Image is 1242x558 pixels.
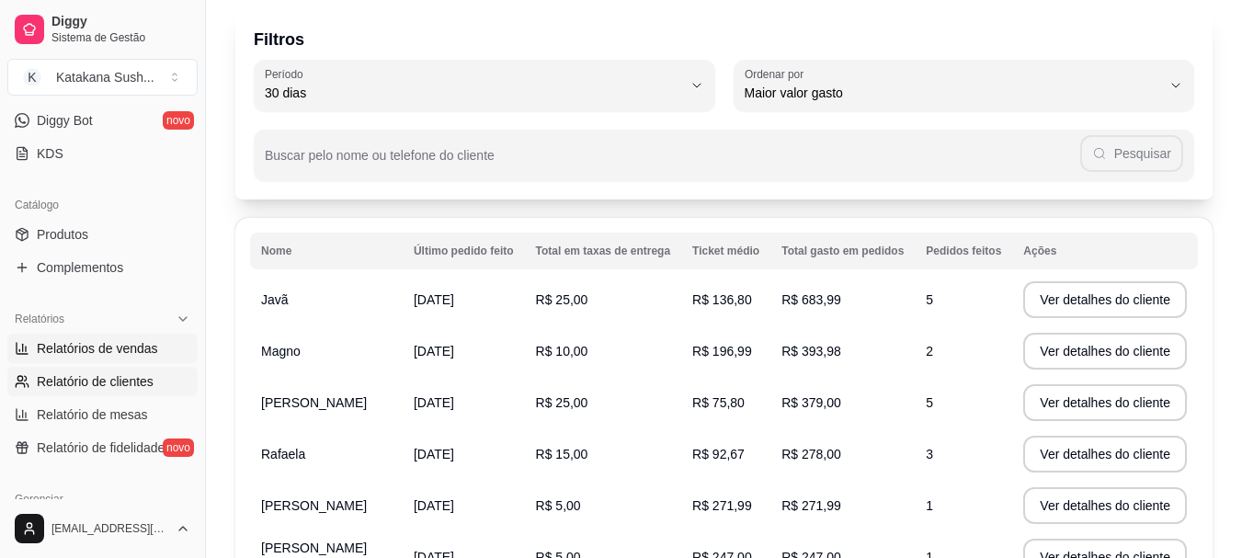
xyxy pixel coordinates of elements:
th: Ticket médio [681,233,770,269]
span: 3 [926,447,933,461]
span: R$ 393,98 [781,344,841,359]
div: Catálogo [7,190,198,220]
button: Ver detalhes do cliente [1023,384,1187,421]
button: Ver detalhes do cliente [1023,281,1187,318]
span: Sistema de Gestão [51,30,190,45]
div: Katakana Sush ... [56,68,154,86]
span: R$ 271,99 [781,498,841,513]
span: R$ 75,80 [692,395,745,410]
label: Período [265,66,309,82]
span: R$ 136,80 [692,292,752,307]
button: Período30 dias [254,60,715,111]
label: Ordenar por [745,66,810,82]
a: Relatório de mesas [7,400,198,429]
button: Ordenar porMaior valor gasto [734,60,1195,111]
a: Produtos [7,220,198,249]
span: Magno [261,344,301,359]
span: Maior valor gasto [745,84,1162,102]
th: Total em taxas de entrega [525,233,682,269]
span: 5 [926,292,933,307]
th: Pedidos feitos [915,233,1012,269]
a: Complementos [7,253,198,282]
a: Relatórios de vendas [7,334,198,363]
span: Relatório de mesas [37,405,148,424]
span: Relatórios [15,312,64,326]
span: R$ 15,00 [536,447,588,461]
a: Relatório de fidelidadenovo [7,433,198,462]
button: Ver detalhes do cliente [1023,487,1187,524]
span: Relatório de clientes [37,372,154,391]
span: 1 [926,498,933,513]
span: Diggy [51,14,190,30]
span: [PERSON_NAME] [261,498,367,513]
span: R$ 379,00 [781,395,841,410]
span: [DATE] [414,447,454,461]
a: KDS [7,139,198,168]
span: Rafaela [261,447,305,461]
span: 2 [926,344,933,359]
a: Diggy Botnovo [7,106,198,135]
span: Diggy Bot [37,111,93,130]
span: [DATE] [414,344,454,359]
span: KDS [37,144,63,163]
span: 30 dias [265,84,682,102]
span: K [23,68,41,86]
a: Relatório de clientes [7,367,198,396]
span: Javã [261,292,289,307]
span: R$ 278,00 [781,447,841,461]
span: R$ 10,00 [536,344,588,359]
span: R$ 196,99 [692,344,752,359]
button: Ver detalhes do cliente [1023,436,1187,473]
span: R$ 5,00 [536,498,581,513]
span: [DATE] [414,395,454,410]
span: R$ 683,99 [781,292,841,307]
span: Complementos [37,258,123,277]
span: [PERSON_NAME] [261,395,367,410]
p: Filtros [254,27,1194,52]
span: Relatórios de vendas [37,339,158,358]
span: Relatório de fidelidade [37,438,165,457]
a: DiggySistema de Gestão [7,7,198,51]
th: Total gasto em pedidos [770,233,915,269]
div: Gerenciar [7,484,198,514]
th: Ações [1012,233,1198,269]
span: [EMAIL_ADDRESS][DOMAIN_NAME] [51,521,168,536]
span: R$ 92,67 [692,447,745,461]
span: [DATE] [414,292,454,307]
span: R$ 25,00 [536,395,588,410]
span: Produtos [37,225,88,244]
input: Buscar pelo nome ou telefone do cliente [265,154,1080,172]
th: Último pedido feito [403,233,525,269]
span: R$ 25,00 [536,292,588,307]
th: Nome [250,233,403,269]
span: R$ 271,99 [692,498,752,513]
span: 5 [926,395,933,410]
button: Select a team [7,59,198,96]
span: [DATE] [414,498,454,513]
button: [EMAIL_ADDRESS][DOMAIN_NAME] [7,507,198,551]
button: Ver detalhes do cliente [1023,333,1187,370]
